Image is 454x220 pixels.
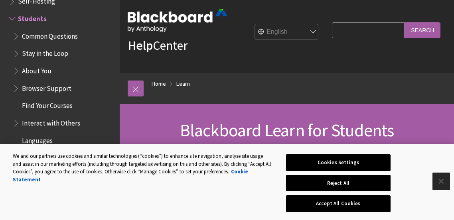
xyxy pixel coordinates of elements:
span: Interact with Others [22,116,80,127]
span: Stay in the Loop [22,47,68,58]
span: Blackboard Learn for Students [180,119,394,141]
a: HelpCenter [128,37,188,53]
img: Blackboard by Anthology [128,9,227,32]
strong: Help [128,37,153,53]
span: Find Your Courses [22,99,73,110]
span: Languages [22,134,53,145]
input: Search [405,22,440,38]
a: Home [152,79,166,89]
select: Site Language Selector [255,24,319,40]
button: Reject All [286,175,391,192]
span: Browser Support [22,82,71,92]
button: Accept All Cookies [286,195,391,212]
div: We and our partners use cookies and similar technologies (“cookies”) to enhance site navigation, ... [13,152,272,183]
span: About You [22,64,51,75]
a: More information about your privacy, opens in a new tab [13,168,248,183]
a: Learn [176,79,190,89]
span: Students [18,12,47,23]
button: Close [432,173,450,190]
span: Common Questions [22,29,78,40]
button: Cookies Settings [286,154,391,171]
